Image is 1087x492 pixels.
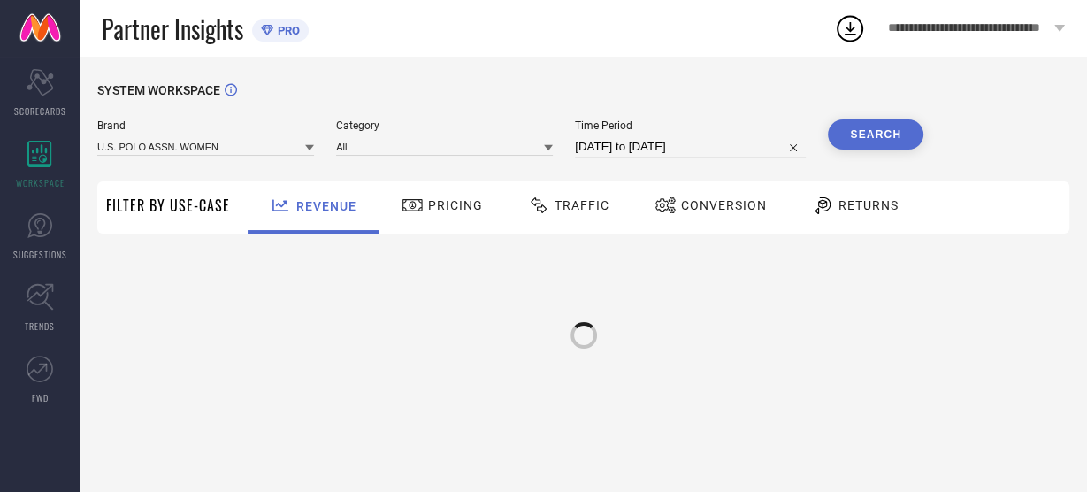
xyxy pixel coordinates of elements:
[97,83,220,97] span: SYSTEM WORKSPACE
[273,24,300,37] span: PRO
[681,198,767,212] span: Conversion
[838,198,899,212] span: Returns
[14,104,66,118] span: SCORECARDS
[16,176,65,189] span: WORKSPACE
[13,248,67,261] span: SUGGESTIONS
[296,199,356,213] span: Revenue
[834,12,866,44] div: Open download list
[336,119,553,132] span: Category
[97,119,314,132] span: Brand
[575,136,806,158] input: Select time period
[25,319,55,333] span: TRENDS
[555,198,609,212] span: Traffic
[575,119,806,132] span: Time Period
[428,198,483,212] span: Pricing
[828,119,923,150] button: Search
[102,11,243,47] span: Partner Insights
[32,391,49,404] span: FWD
[106,195,230,216] span: Filter By Use-Case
